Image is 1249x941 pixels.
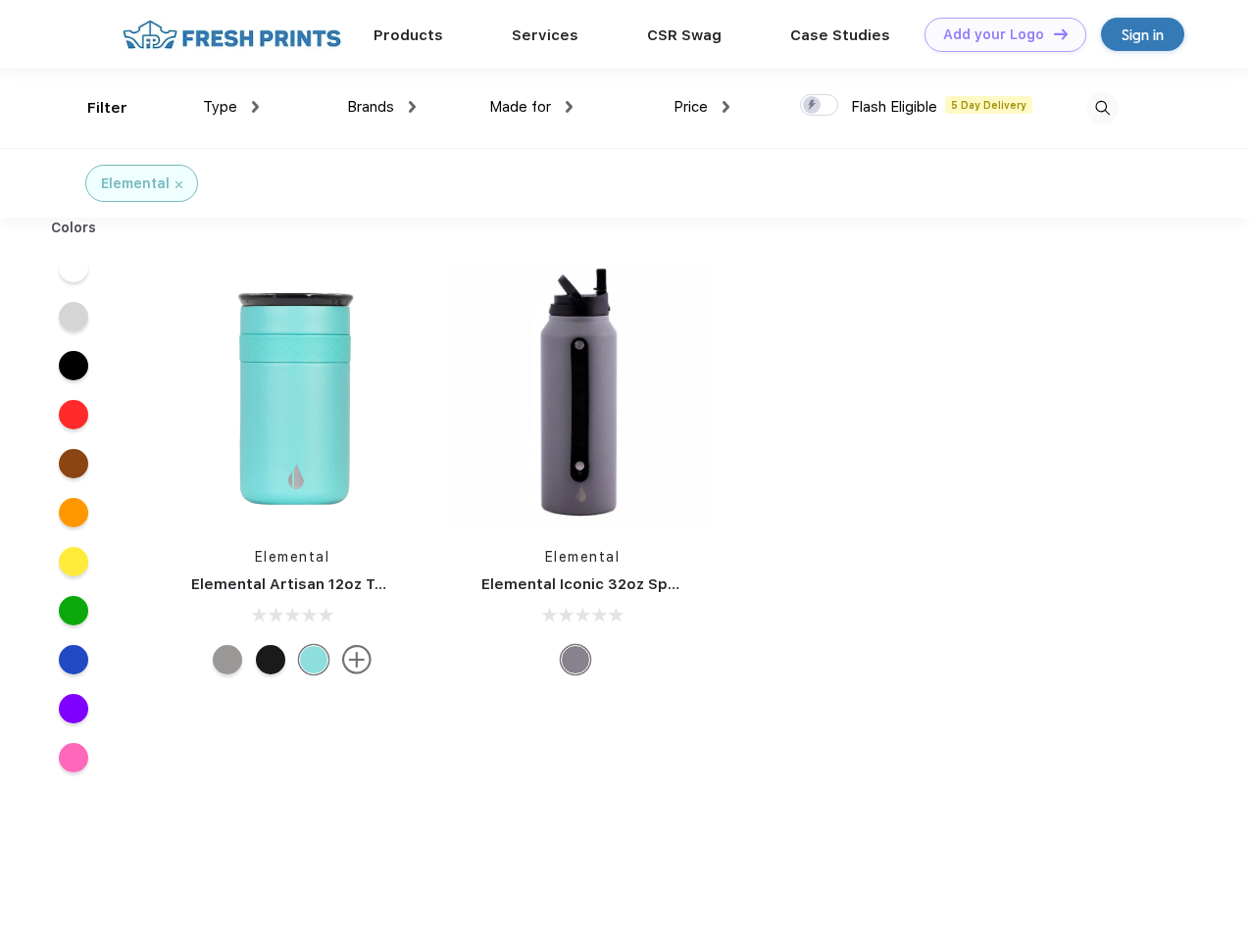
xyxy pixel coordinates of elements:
span: Flash Eligible [851,98,937,116]
div: Elemental [101,173,170,194]
img: func=resize&h=266 [452,267,713,527]
img: more.svg [342,645,372,674]
span: Type [203,98,237,116]
div: Matte Black [256,645,285,674]
img: fo%20logo%202.webp [117,18,347,52]
a: Elemental [545,549,621,565]
a: Elemental [255,549,330,565]
span: Price [674,98,708,116]
a: Elemental Artisan 12oz Tumbler [191,575,427,593]
div: Robin's Egg [299,645,328,674]
a: Elemental Iconic 32oz Sport Water Bottle [481,575,792,593]
span: Brands [347,98,394,116]
img: DT [1054,28,1068,39]
img: func=resize&h=266 [162,267,423,527]
img: dropdown.png [409,101,416,113]
div: Filter [87,97,127,120]
img: filter_cancel.svg [175,181,182,188]
img: desktop_search.svg [1086,92,1119,124]
div: Graphite [561,645,590,674]
a: Products [374,26,443,44]
div: Colors [36,218,112,238]
img: dropdown.png [252,101,259,113]
a: Sign in [1101,18,1184,51]
img: dropdown.png [566,101,573,113]
img: dropdown.png [723,101,729,113]
span: Made for [489,98,551,116]
a: Services [512,26,578,44]
span: 5 Day Delivery [945,96,1032,114]
a: CSR Swag [647,26,722,44]
div: Add your Logo [943,26,1044,43]
div: Graphite [213,645,242,674]
div: Sign in [1122,24,1164,46]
